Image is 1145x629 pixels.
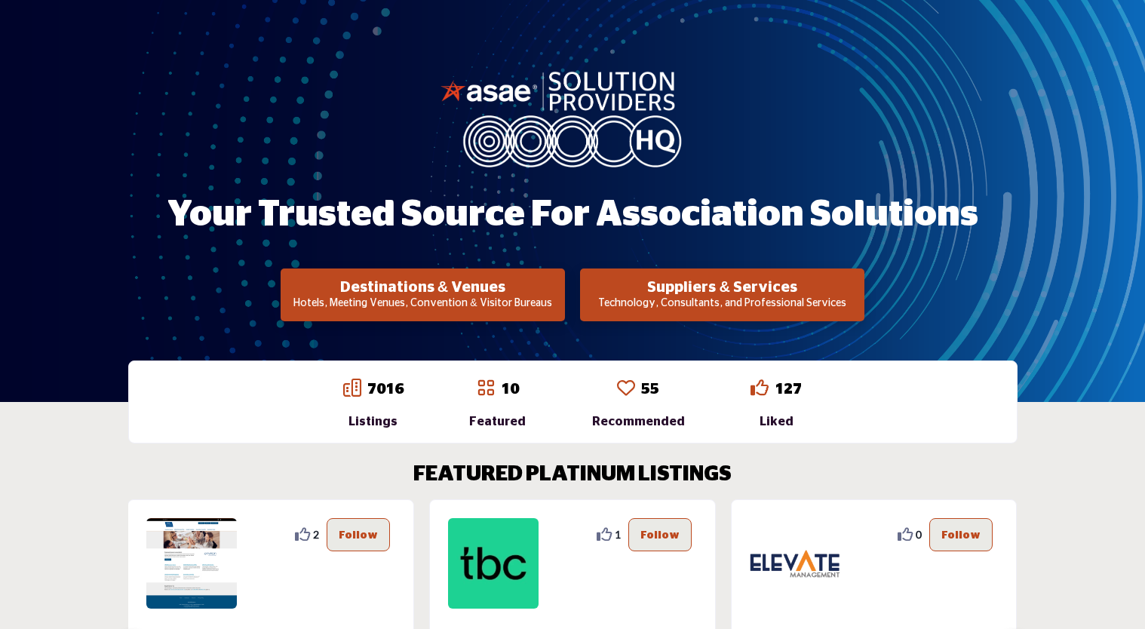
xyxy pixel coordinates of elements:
h2: Suppliers & Services [585,278,860,296]
a: 7016 [367,382,404,397]
div: Recommended [592,413,685,431]
a: Go to Recommended [617,379,635,400]
button: Suppliers & Services Technology, Consultants, and Professional Services [580,268,864,321]
p: Follow [339,526,378,543]
a: 127 [775,382,802,397]
p: Follow [941,526,981,543]
i: Go to Liked [751,379,769,397]
button: Follow [327,518,390,551]
button: Follow [628,518,692,551]
img: Elevate Management Company [750,518,840,609]
p: Follow [640,526,680,543]
p: Technology, Consultants, and Professional Services [585,296,860,311]
span: 0 [916,526,922,542]
img: image [441,68,704,167]
span: 1 [615,526,621,542]
p: Hotels, Meeting Venues, Convention & Visitor Bureaus [285,296,560,311]
h2: Destinations & Venues [285,278,560,296]
div: Listings [343,413,404,431]
img: The Brand Consultancy [448,518,539,609]
a: 10 [501,382,519,397]
button: Destinations & Venues Hotels, Meeting Venues, Convention & Visitor Bureaus [281,268,565,321]
div: Featured [469,413,526,431]
h2: FEATURED PLATINUM LISTINGS [413,462,732,488]
button: Follow [929,518,993,551]
a: Go to Featured [477,379,495,400]
span: 2 [313,526,319,542]
div: Liked [751,413,802,431]
img: ASAE Business Solutions [146,518,237,609]
h1: Your Trusted Source for Association Solutions [167,192,978,238]
a: 55 [641,382,659,397]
